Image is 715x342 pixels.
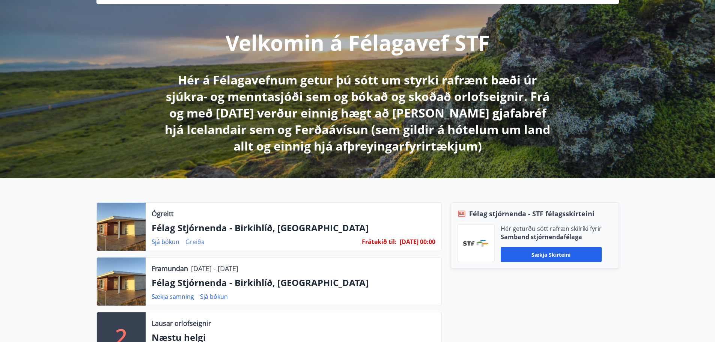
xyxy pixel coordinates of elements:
button: Sækja skírteini [501,247,602,262]
span: Félag stjórnenda - STF félagsskírteini [469,209,595,218]
p: Félag Stjórnenda - Birkihlíð, [GEOGRAPHIC_DATA] [152,221,435,234]
p: Lausar orlofseignir [152,318,211,328]
a: Sækja samning [152,292,194,301]
p: Framundan [152,264,188,273]
p: [DATE] - [DATE] [191,264,238,273]
p: Félag Stjórnenda - Birkihlíð, [GEOGRAPHIC_DATA] [152,276,435,289]
span: Frátekið til : [362,238,397,246]
p: Ógreitt [152,209,173,218]
p: Velkomin á Félagavef STF [226,28,490,57]
a: Sjá bókun [152,238,179,246]
p: Hér á Félagavefnum getur þú sótt um styrki rafrænt bæði úr sjúkra- og menntasjóði sem og bókað og... [160,72,556,154]
a: Greiða [185,238,205,246]
img: vjCaq2fThgY3EUYqSgpjEiBg6WP39ov69hlhuPVN.png [463,240,489,247]
p: Hér geturðu sótt rafræn skilríki fyrir [501,224,602,233]
p: Samband stjórnendafélaga [501,233,602,241]
span: [DATE] 00:00 [400,238,435,246]
a: Sjá bókun [200,292,228,301]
